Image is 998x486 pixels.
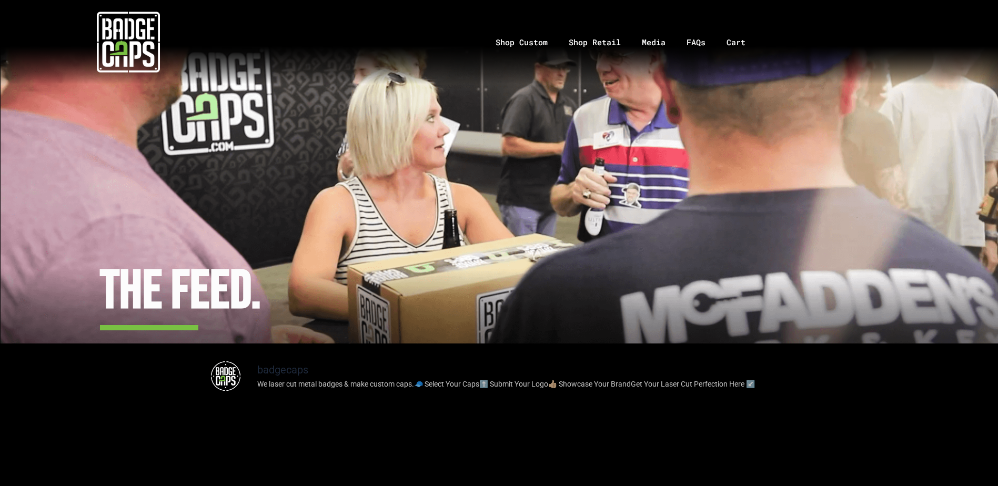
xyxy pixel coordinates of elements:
a: badgecaps We laser cut metal badges & make custom caps.🧢 Select Your Caps⬆️ Submit Your Logo👍🏼 Sh... [205,355,794,397]
a: Shop Custom [485,15,558,70]
a: Cart [716,15,769,70]
a: Media [631,15,676,70]
nav: Menu [256,15,998,70]
a: FAQs [676,15,716,70]
h2: The Feed. [100,257,998,327]
p: We laser cut metal badges & make custom caps. 🧢 Select Your Caps ⬆️ Submit Your Logo 👍🏼 Showcase ... [257,379,755,390]
img: badgecaps white logo with green acccent [97,11,160,74]
h3: badgecaps [257,362,308,377]
a: Shop Retail [558,15,631,70]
